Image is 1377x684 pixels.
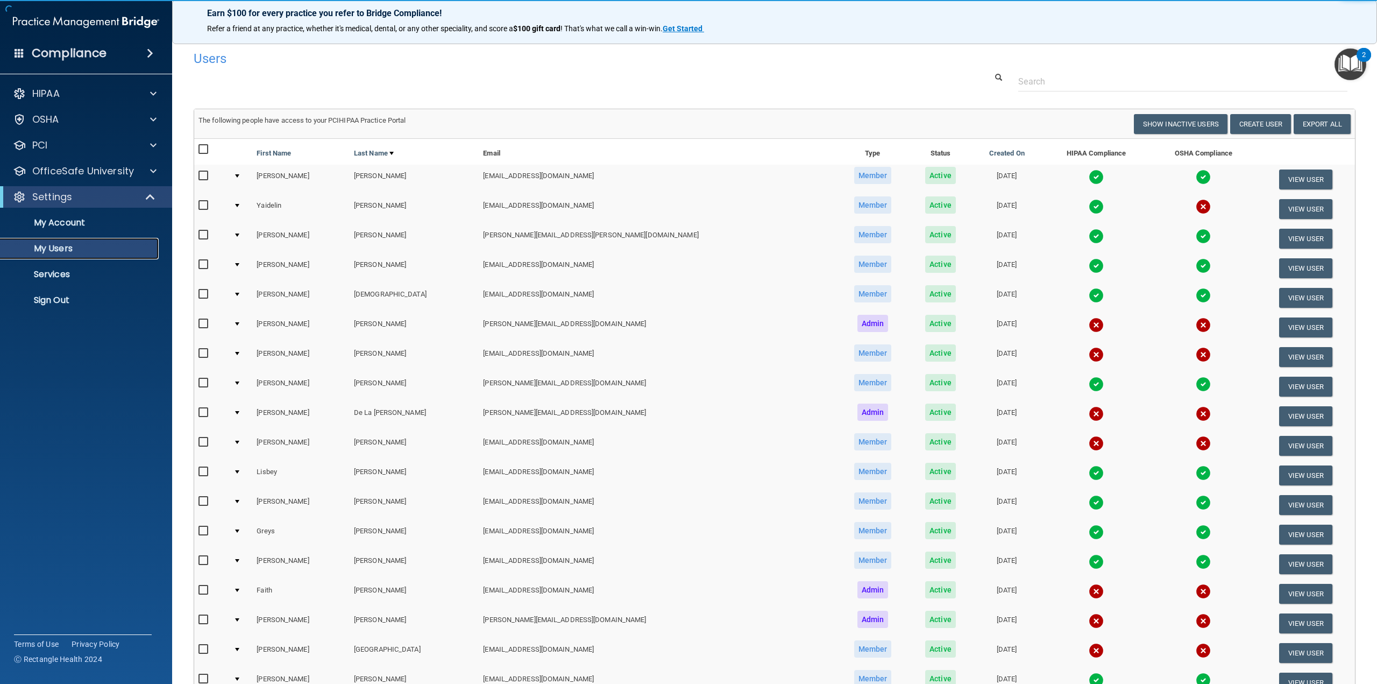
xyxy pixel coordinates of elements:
[7,269,154,280] p: Services
[198,116,406,124] span: The following people have access to your PCIHIPAA Practice Portal
[1089,318,1104,333] img: cross.ca9f0e7f.svg
[854,226,892,243] span: Member
[1196,466,1211,481] img: tick.e7d51cea.svg
[1196,318,1211,333] img: cross.ca9f0e7f.svg
[350,283,479,313] td: [DEMOGRAPHIC_DATA]
[350,431,479,461] td: [PERSON_NAME]
[857,315,889,332] span: Admin
[1279,347,1332,367] button: View User
[1089,199,1104,214] img: tick.e7d51cea.svg
[252,401,350,431] td: [PERSON_NAME]
[1196,258,1211,273] img: tick.e7d51cea.svg
[1279,436,1332,456] button: View User
[1279,170,1332,189] button: View User
[350,313,479,342] td: [PERSON_NAME]
[479,609,836,638] td: [PERSON_NAME][EMAIL_ADDRESS][DOMAIN_NAME]
[479,194,836,224] td: [EMAIL_ADDRESS][DOMAIN_NAME]
[13,191,156,203] a: Settings
[13,165,157,178] a: OfficeSafe University
[854,522,892,539] span: Member
[1134,114,1227,134] button: Show Inactive Users
[971,609,1042,638] td: [DATE]
[479,579,836,609] td: [EMAIL_ADDRESS][DOMAIN_NAME]
[479,253,836,283] td: [EMAIL_ADDRESS][DOMAIN_NAME]
[925,433,956,450] span: Active
[350,461,479,490] td: [PERSON_NAME]
[252,579,350,609] td: Faith
[13,139,157,152] a: PCI
[479,549,836,579] td: [EMAIL_ADDRESS][DOMAIN_NAME]
[925,640,956,658] span: Active
[1196,554,1211,569] img: tick.e7d51cea.svg
[1279,199,1332,219] button: View User
[1196,288,1211,303] img: tick.e7d51cea.svg
[479,342,836,372] td: [EMAIL_ADDRESS][DOMAIN_NAME]
[479,461,836,490] td: [EMAIL_ADDRESS][DOMAIN_NAME]
[1362,55,1366,69] div: 2
[479,638,836,668] td: [EMAIL_ADDRESS][DOMAIN_NAME]
[1089,406,1104,421] img: cross.ca9f0e7f.svg
[350,372,479,401] td: [PERSON_NAME]
[1196,377,1211,392] img: tick.e7d51cea.svg
[971,490,1042,520] td: [DATE]
[1018,72,1347,91] input: Search
[13,11,159,33] img: PMB logo
[857,404,889,421] span: Admin
[971,579,1042,609] td: [DATE]
[925,196,956,214] span: Active
[13,113,157,126] a: OSHA
[925,256,956,273] span: Active
[1089,584,1104,599] img: cross.ca9f0e7f.svg
[7,295,154,306] p: Sign Out
[252,431,350,461] td: [PERSON_NAME]
[925,315,956,332] span: Active
[925,463,956,480] span: Active
[252,549,350,579] td: [PERSON_NAME]
[925,285,956,302] span: Active
[1279,643,1332,663] button: View User
[1279,377,1332,397] button: View User
[350,549,479,579] td: [PERSON_NAME]
[1089,258,1104,273] img: tick.e7d51cea.svg
[350,342,479,372] td: [PERSON_NAME]
[32,165,134,178] p: OfficeSafe University
[479,224,836,253] td: [PERSON_NAME][EMAIL_ADDRESS][PERSON_NAME][DOMAIN_NAME]
[925,492,956,510] span: Active
[1279,318,1332,337] button: View User
[857,581,889,598] span: Admin
[1089,525,1104,540] img: tick.e7d51cea.svg
[1196,229,1211,244] img: tick.e7d51cea.svg
[479,520,836,549] td: [EMAIL_ADDRESS][DOMAIN_NAME]
[1089,436,1104,451] img: cross.ca9f0e7f.svg
[971,520,1042,549] td: [DATE]
[1089,288,1104,303] img: tick.e7d51cea.svg
[925,581,956,598] span: Active
[1196,643,1211,658] img: cross.ca9f0e7f.svg
[989,147,1025,160] a: Created On
[252,194,350,224] td: Yaidelin
[252,224,350,253] td: [PERSON_NAME]
[350,253,479,283] td: [PERSON_NAME]
[32,191,72,203] p: Settings
[1151,139,1257,165] th: OSHA Compliance
[1089,347,1104,362] img: cross.ca9f0e7f.svg
[350,165,479,194] td: [PERSON_NAME]
[971,224,1042,253] td: [DATE]
[1279,554,1332,574] button: View User
[854,196,892,214] span: Member
[925,404,956,421] span: Active
[971,461,1042,490] td: [DATE]
[971,342,1042,372] td: [DATE]
[971,194,1042,224] td: [DATE]
[1279,584,1332,604] button: View User
[252,372,350,401] td: [PERSON_NAME]
[1279,288,1332,308] button: View User
[1196,170,1211,185] img: tick.e7d51cea.svg
[663,24,704,33] a: Get Started
[1335,48,1366,80] button: Open Resource Center, 2 new notifications
[252,638,350,668] td: [PERSON_NAME]
[854,285,892,302] span: Member
[32,139,47,152] p: PCI
[252,283,350,313] td: [PERSON_NAME]
[479,139,836,165] th: Email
